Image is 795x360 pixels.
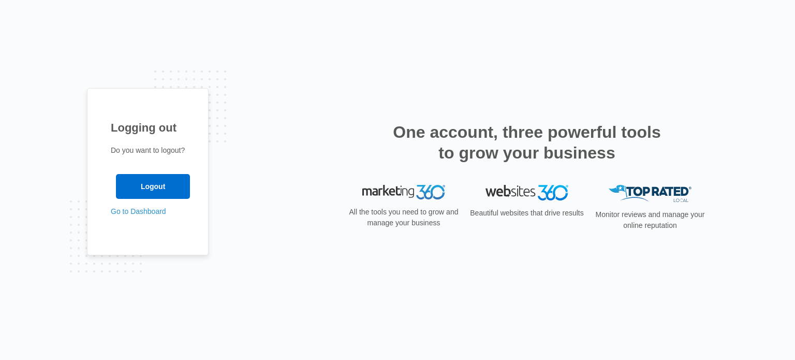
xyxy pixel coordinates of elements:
h1: Logging out [111,119,185,136]
p: All the tools you need to grow and manage your business [346,207,462,228]
p: Do you want to logout? [111,145,185,156]
p: Monitor reviews and manage your online reputation [592,209,708,231]
img: Top Rated Local [609,185,691,202]
h2: One account, three powerful tools to grow your business [390,122,664,163]
img: Websites 360 [485,185,568,200]
p: Beautiful websites that drive results [469,208,585,219]
img: Marketing 360 [362,185,445,199]
a: Go to Dashboard [111,207,166,215]
input: Logout [116,174,190,199]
